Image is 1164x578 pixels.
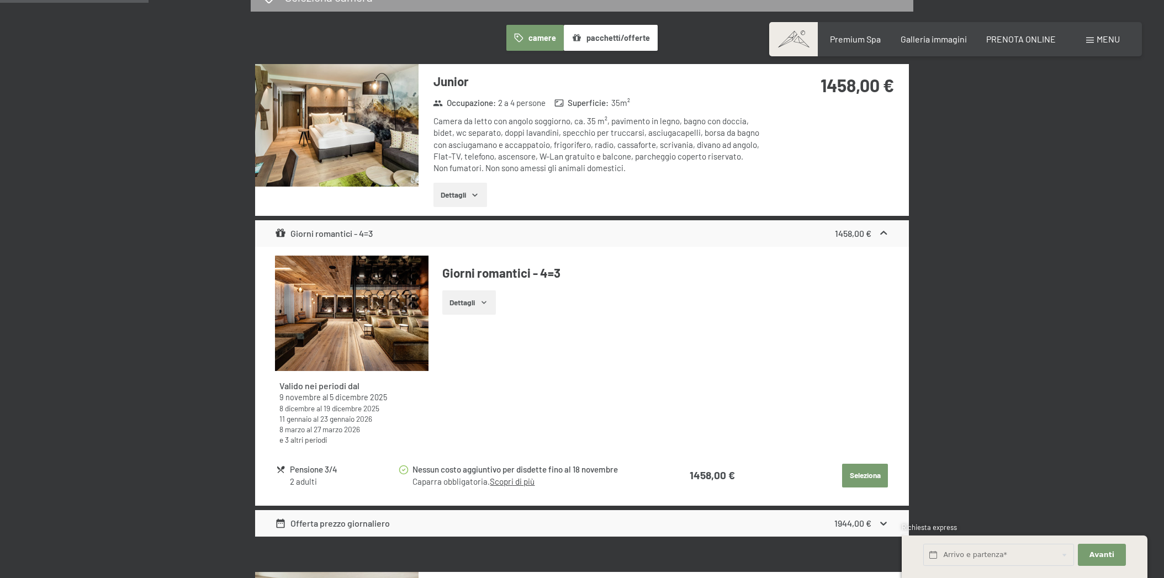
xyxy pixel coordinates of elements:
button: Dettagli [433,183,487,207]
div: Giorni romantici - 4=3 [275,227,373,240]
div: Caparra obbligatoria. [412,476,642,487]
button: Dettagli [442,290,496,315]
button: Seleziona [842,464,888,488]
time: 08/12/2025 [279,404,315,413]
div: al [279,413,424,424]
strong: Occupazione : [433,97,496,109]
strong: Superficie : [554,97,609,109]
time: 09/11/2025 [279,393,321,402]
strong: 1944,00 € [834,518,871,528]
span: Richiesta express [902,523,957,532]
div: Camera da letto con angolo soggiorno, ca. 35 m², pavimento in legno, bagno con doccia, bidet, wc ... [433,115,762,174]
div: 2 adulti [290,476,398,487]
button: pacchetti/offerte [564,25,658,50]
button: Avanti [1078,544,1125,566]
div: al [279,392,424,403]
time: 19/12/2025 [324,404,379,413]
h4: Giorni romantici - 4=3 [442,264,890,282]
a: PRENOTA ONLINE [986,34,1056,44]
a: e 3 altri periodi [279,435,327,444]
span: Menu [1097,34,1120,44]
h3: Junior [433,73,762,90]
div: Nessun costo aggiuntivo per disdette fino al 18 novembre [412,463,642,476]
time: 05/12/2025 [330,393,387,402]
span: 2 a 4 persone [498,97,546,109]
div: Pensione 3/4 [290,463,398,476]
strong: Valido nei periodi dal [279,380,359,391]
div: Offerta prezzo giornaliero [275,517,390,530]
time: 23/01/2026 [320,414,372,423]
div: Offerta prezzo giornaliero1944,00 € [255,510,909,537]
strong: 1458,00 € [835,228,871,238]
img: mss_renderimg.php [255,64,419,187]
strong: 1458,00 € [821,75,894,96]
strong: 1458,00 € [690,469,735,481]
span: Avanti [1089,550,1114,560]
span: 35 m² [611,97,630,109]
time: 27/03/2026 [314,425,360,434]
a: Galleria immagini [901,34,967,44]
time: 11/01/2026 [279,414,311,423]
time: 08/03/2026 [279,425,305,434]
div: al [279,403,424,413]
a: Premium Spa [830,34,881,44]
div: al [279,424,424,434]
a: Scopri di più [490,476,535,486]
div: Giorni romantici - 4=31458,00 € [255,220,909,247]
img: mss_renderimg.php [275,256,428,371]
button: camere [506,25,564,50]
